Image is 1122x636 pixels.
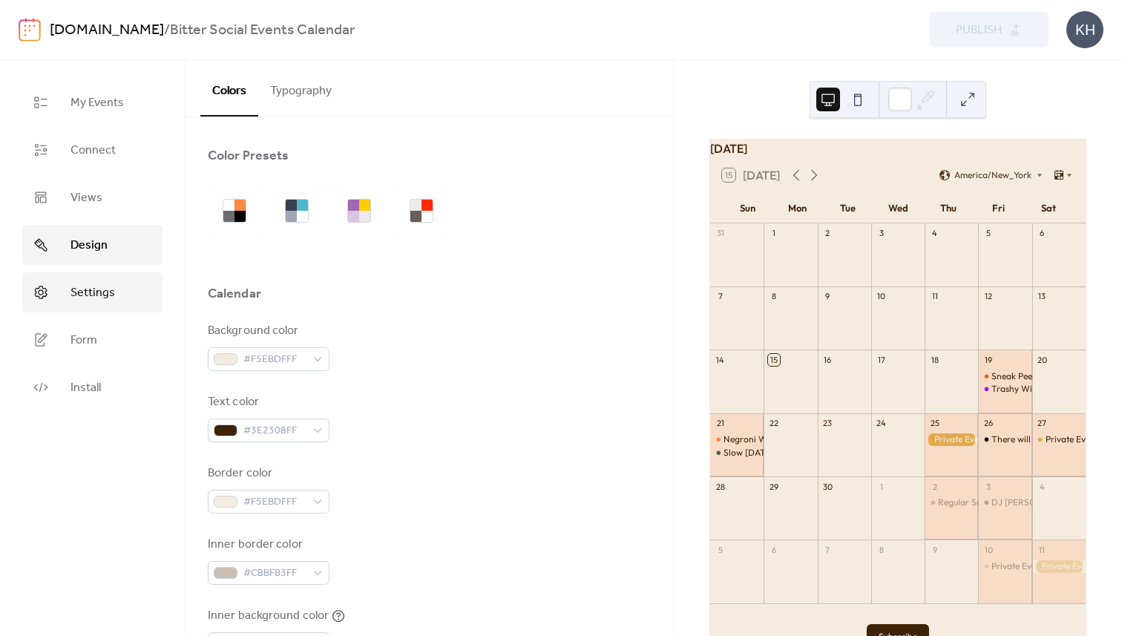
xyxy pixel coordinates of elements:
div: 19 [982,354,994,365]
div: KH [1066,11,1103,48]
a: Connect [22,130,163,170]
div: Negroni Week Class [724,433,803,446]
div: 5 [982,228,994,239]
span: Settings [70,284,115,302]
div: 4 [929,228,940,239]
div: Private Event [991,560,1044,573]
span: My Events [70,94,124,112]
div: Private Event [1046,433,1098,446]
div: Mon [772,194,823,223]
div: 10 [876,291,887,302]
div: Private Event [1032,433,1086,446]
a: My Events [22,82,163,122]
div: 28 [715,481,726,492]
div: 8 [876,544,887,555]
div: Slow Sunday Sneak Peek [710,447,764,459]
div: Inner border color [208,536,327,554]
div: Inner background color [208,607,329,625]
div: 17 [876,354,887,365]
div: There will be dancing tonight! [991,433,1111,446]
div: 16 [822,354,833,365]
div: Private Event [1032,560,1086,573]
div: 22 [768,418,779,429]
span: Connect [70,142,116,160]
span: #CBBFB3FF [243,565,306,583]
button: Typography [258,60,344,115]
div: 27 [1037,418,1048,429]
div: Border color [208,465,327,482]
a: Form [22,320,163,360]
div: Negroni Week Class [710,433,764,446]
span: Form [70,332,97,350]
span: America/New_York [954,171,1031,180]
div: Regular Service [938,496,1000,509]
div: 3 [876,228,887,239]
div: 25 [929,418,940,429]
div: 6 [768,544,779,555]
div: 11 [929,291,940,302]
div: Background color [208,322,327,340]
div: 20 [1037,354,1048,365]
div: Text color [208,393,327,411]
div: 12 [982,291,994,302]
b: Bitter Social Events Calendar [170,16,355,45]
a: Install [22,367,163,407]
span: #F5EBDFFF [243,494,306,511]
div: 10 [982,544,994,555]
div: 21 [715,418,726,429]
div: 9 [929,544,940,555]
div: 1 [768,228,779,239]
div: 7 [822,544,833,555]
div: 18 [929,354,940,365]
b: / [164,16,170,45]
span: #F5EBDFFF [243,351,306,369]
span: Views [70,189,102,207]
div: Private Event [925,433,978,446]
div: 13 [1037,291,1048,302]
div: 15 [768,354,779,365]
div: 6 [1037,228,1048,239]
div: 24 [876,418,887,429]
div: Wed [873,194,923,223]
div: 2 [822,228,833,239]
div: 9 [822,291,833,302]
div: 3 [982,481,994,492]
div: 2 [929,481,940,492]
div: Regular Service [925,496,978,509]
div: 8 [768,291,779,302]
div: Fri [974,194,1024,223]
span: Install [70,379,101,397]
div: [DATE] [710,140,1086,157]
div: Trashy Wine Club Sneak Peek [978,383,1031,396]
img: logo [19,18,41,42]
span: #3E2308FF [243,422,306,440]
div: 1 [876,481,887,492]
button: Colors [200,60,258,117]
div: 26 [982,418,994,429]
div: Sat [1023,194,1074,223]
div: There will be dancing tonight! [978,433,1031,446]
div: 23 [822,418,833,429]
div: 14 [715,354,726,365]
div: Private Event [978,560,1031,573]
div: 30 [822,481,833,492]
span: Design [70,237,108,255]
div: 31 [715,228,726,239]
a: [DOMAIN_NAME] [50,16,164,45]
div: 29 [768,481,779,492]
div: 11 [1037,544,1048,555]
a: Views [22,177,163,217]
div: Sun [722,194,772,223]
div: 4 [1037,481,1048,492]
div: Color Presets [208,147,289,165]
div: Tue [823,194,873,223]
div: Thu [923,194,974,223]
div: Trashy Wine Club Sneak Peek [991,383,1109,396]
div: Sneak Peek--Come check us out! [991,370,1121,383]
a: Settings [22,272,163,312]
div: Slow [DATE] Sneak Peek [724,447,821,459]
div: Calendar [208,285,261,303]
div: DJ Jermainia First Friday [978,496,1031,509]
div: 7 [715,291,726,302]
a: Design [22,225,163,265]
